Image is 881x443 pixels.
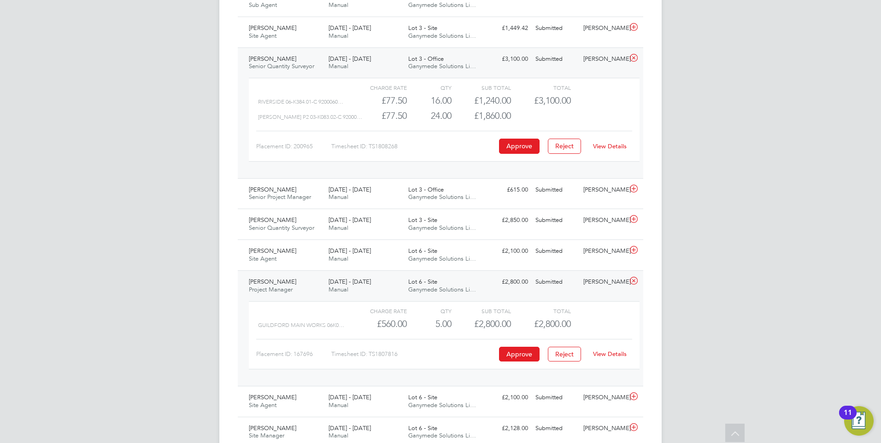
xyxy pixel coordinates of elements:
span: Lot 6 - Site [408,424,437,432]
span: [PERSON_NAME] [249,55,296,63]
div: [PERSON_NAME] [580,421,628,436]
div: £2,800.00 [452,316,511,332]
div: QTY [407,305,452,316]
span: [DATE] - [DATE] [329,186,371,193]
div: £1,449.42 [484,21,532,36]
button: Approve [499,139,540,153]
div: 24.00 [407,108,452,123]
span: [DATE] - [DATE] [329,24,371,32]
span: Manual [329,255,348,262]
span: Manual [329,286,348,293]
span: Site Agent [249,255,276,262]
div: Timesheet ID: TS1807816 [331,347,497,361]
button: Open Resource Center, 11 new notifications [844,406,874,436]
span: Site Agent [249,401,276,409]
div: £3,100.00 [484,52,532,67]
div: [PERSON_NAME] [580,390,628,405]
button: Reject [548,139,581,153]
span: Ganymede Solutions Li… [408,193,476,201]
div: Sub Total [452,305,511,316]
div: £2,800.00 [484,274,532,290]
div: Submitted [532,182,580,198]
div: Placement ID: 167696 [256,347,331,361]
span: Lot 3 - Site [408,24,437,32]
div: Submitted [532,421,580,436]
div: [PERSON_NAME] [580,244,628,259]
span: Ganymede Solutions Li… [408,255,476,262]
span: Manual [329,193,348,201]
span: [PERSON_NAME] [249,393,296,401]
div: £1,860.00 [452,108,511,123]
button: Reject [548,347,581,361]
span: [PERSON_NAME] [249,247,296,255]
span: Lot 3 - Office [408,186,444,193]
span: [DATE] - [DATE] [329,424,371,432]
span: Lot 6 - Site [408,247,437,255]
div: Submitted [532,244,580,259]
span: [PERSON_NAME] P2 03-K083.02-C 92000… [258,114,362,120]
span: Site Agent [249,32,276,40]
span: [PERSON_NAME] [249,278,296,286]
a: View Details [593,142,627,150]
span: Senior Project Manager [249,193,311,201]
span: Manual [329,224,348,232]
span: [PERSON_NAME] [249,186,296,193]
span: Manual [329,1,348,9]
span: [DATE] - [DATE] [329,247,371,255]
span: Project Manager [249,286,293,293]
div: Submitted [532,274,580,290]
div: Timesheet ID: TS1808268 [331,139,497,154]
div: Submitted [532,390,580,405]
div: [PERSON_NAME] [580,21,628,36]
button: Approve [499,347,540,361]
span: [PERSON_NAME] [249,24,296,32]
div: Total [511,82,570,93]
span: Senior Quantity Surveyor [249,62,314,70]
span: [PERSON_NAME] [249,424,296,432]
span: [PERSON_NAME] [249,216,296,224]
span: Ganymede Solutions Li… [408,1,476,9]
span: [DATE] - [DATE] [329,393,371,401]
div: £2,850.00 [484,213,532,228]
span: Ganymede Solutions Li… [408,32,476,40]
span: Riverside 06-K384.01-C 9200060… [258,99,343,105]
div: Submitted [532,52,580,67]
span: Guildford Main Works 06K0… [258,322,344,328]
a: View Details [593,350,627,358]
span: Ganymede Solutions Li… [408,401,476,409]
span: Manual [329,32,348,40]
div: Sub Total [452,82,511,93]
span: Manual [329,431,348,439]
div: £77.50 [347,108,407,123]
div: [PERSON_NAME] [580,52,628,67]
span: Senior Quantity Surveyor [249,224,314,232]
span: £2,800.00 [534,318,571,329]
div: [PERSON_NAME] [580,182,628,198]
span: Lot 3 - Site [408,216,437,224]
span: Manual [329,62,348,70]
div: Submitted [532,213,580,228]
span: Ganymede Solutions Li… [408,286,476,293]
span: Lot 6 - Site [408,393,437,401]
div: £615.00 [484,182,532,198]
span: [DATE] - [DATE] [329,278,371,286]
div: £77.50 [347,93,407,108]
div: 5.00 [407,316,452,332]
span: Ganymede Solutions Li… [408,62,476,70]
div: Charge rate [347,82,407,93]
div: £560.00 [347,316,407,332]
span: [DATE] - [DATE] [329,55,371,63]
div: Submitted [532,21,580,36]
span: Lot 3 - Office [408,55,444,63]
span: Sub Agent [249,1,277,9]
span: Lot 6 - Site [408,278,437,286]
span: Site Manager [249,431,284,439]
div: £1,240.00 [452,93,511,108]
div: Charge rate [347,305,407,316]
div: 11 [844,413,852,425]
span: Manual [329,401,348,409]
div: Total [511,305,570,316]
span: Ganymede Solutions Li… [408,431,476,439]
div: £2,128.00 [484,421,532,436]
span: £3,100.00 [534,95,571,106]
